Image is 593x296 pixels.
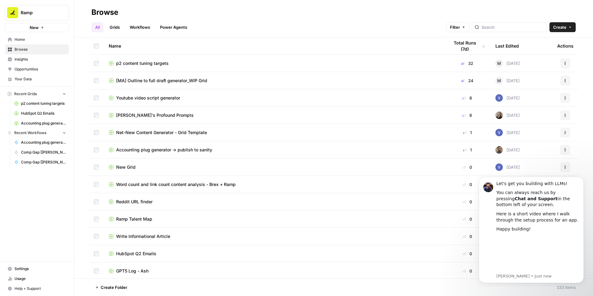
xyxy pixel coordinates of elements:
img: 2tijbeq1l253n59yk5qyo2htxvbk [495,129,503,136]
img: 2tijbeq1l253n59yk5qyo2htxvbk [495,94,503,102]
div: [DATE] [495,94,520,102]
a: GPT5 Log - Ash [109,268,439,274]
div: Browse [91,7,118,17]
a: Home [5,35,69,44]
div: [DATE] [495,163,520,171]
span: New [30,24,39,31]
a: Write Informational Article [109,233,439,239]
div: 1 [449,129,486,136]
span: Comp Gap [[PERSON_NAME]'s Verison] [21,159,66,165]
a: Browse [5,44,69,54]
button: Filter [446,22,469,32]
span: Reddit URL finder [116,199,153,205]
span: Youtube video script generator [116,95,180,101]
input: Search [482,24,544,30]
span: Home [15,37,66,42]
span: [PERSON_NAME]'s Profound Prompts [116,112,194,118]
a: Word count and link count content analysis - Brex + Ramp [109,181,439,188]
span: Usage [15,276,66,281]
div: 6 [449,112,486,118]
span: Settings [15,266,66,272]
span: Create [553,24,566,30]
a: Ramp Talent Map [109,216,439,222]
a: Insights [5,54,69,64]
a: Settings [5,264,69,274]
div: 333 Items [557,284,576,290]
span: Browse [15,47,66,52]
div: [DATE] [495,112,520,119]
span: [MA] Outline to full draft generator_WIP Grid [116,78,207,84]
div: 0 [449,233,486,239]
div: Total Runs (7d) [449,37,486,54]
button: Workspace: Ramp [5,5,69,20]
div: [DATE] [495,146,520,154]
span: Insights [15,57,66,62]
div: Name [109,37,439,54]
div: 0 [449,216,486,222]
div: [DATE] [495,77,520,84]
button: Help + Support [5,284,69,294]
button: Create [549,22,576,32]
div: 0 [449,268,486,274]
span: Ramp Talent Map [116,216,152,222]
span: Filter [450,24,460,30]
span: M [497,78,501,84]
img: 6ye6tl2h2us2xdv2jazx0aaotq35 [495,112,503,119]
div: [DATE] [495,60,520,67]
a: Accounting plug generator -> publish to sanity [11,118,69,128]
iframe: Intercom notifications message [469,171,593,287]
span: Opportunities [15,66,66,72]
a: [PERSON_NAME]'s Profound Prompts [109,112,439,118]
a: New Grid [109,164,439,170]
div: 1 [449,147,486,153]
a: HubSpot Q2 Emails [109,251,439,257]
button: Recent Workflows [5,128,69,137]
div: 24 [449,78,486,84]
a: Comp Gap [[PERSON_NAME]'s Vers] [11,147,69,157]
span: Net-New Content Generator - Grid Template [116,129,207,136]
iframe: youtube [27,64,110,101]
a: Youtube video script generator [109,95,439,101]
div: Last Edited [495,37,519,54]
button: Create Folder [91,282,131,292]
div: 0 [449,164,486,170]
a: Reddit URL finder [109,199,439,205]
img: 2tijbeq1l253n59yk5qyo2htxvbk [495,163,503,171]
span: HubSpot Q2 Emails [21,111,66,116]
a: HubSpot Q2 Emails [11,108,69,118]
a: All [91,22,103,32]
div: 6 [449,95,486,101]
span: Your Data [15,76,66,82]
span: Recent Workflows [14,130,46,136]
a: Workflows [126,22,154,32]
a: Grids [106,22,124,32]
a: Your Data [5,74,69,84]
img: w3u4o0x674bbhdllp7qjejaf0yui [495,146,503,154]
span: Recent Grids [14,91,37,97]
div: 0 [449,199,486,205]
span: Write Informational Article [116,233,170,239]
span: Create Folder [101,284,127,290]
a: [MA] Outline to full draft generator_WIP Grid [109,78,439,84]
p: Message from Steven, sent Just now [27,102,110,108]
div: 32 [449,60,486,66]
span: Help + Support [15,286,66,291]
a: Accounting plug generator -> publish to sanity [109,147,439,153]
span: New Grid [116,164,136,170]
span: Comp Gap [[PERSON_NAME]'s Vers] [21,150,66,155]
span: GPT5 Log - Ash [116,268,149,274]
button: New [5,23,69,32]
span: p2 content tuning targets [116,60,169,66]
div: Actions [557,37,574,54]
button: Recent Grids [5,89,69,99]
span: HubSpot Q2 Emails [116,251,156,257]
span: Accounting plug generator [21,140,66,145]
span: Ramp [21,10,58,16]
a: Usage [5,274,69,284]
